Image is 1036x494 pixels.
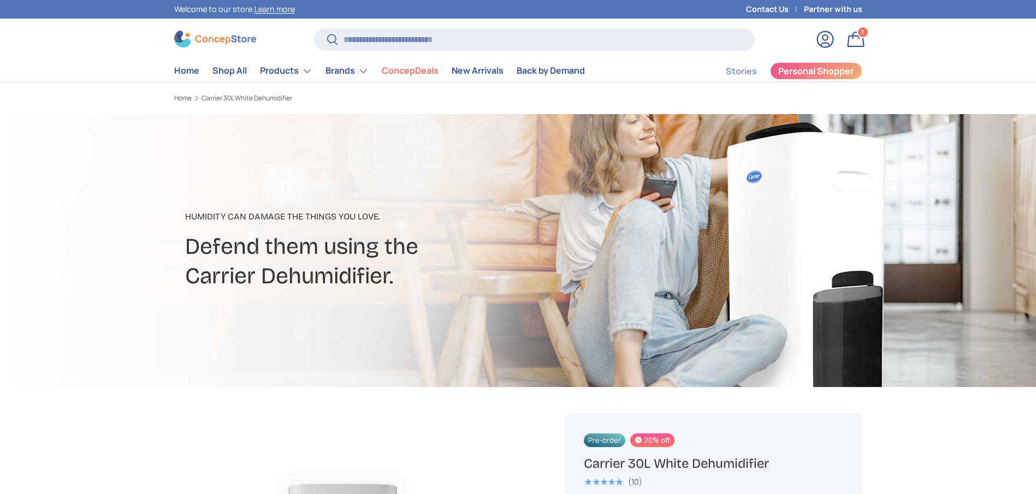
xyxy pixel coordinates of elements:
[726,61,757,82] a: Stories
[382,60,439,81] a: ConcepDeals
[584,433,625,447] span: Pre-order
[253,60,319,82] summary: Products
[185,232,605,291] h2: Defend them using the Carrier Dehumidifier.
[770,62,862,80] a: Personal Shopper
[861,28,864,36] span: 1
[260,60,312,82] a: Products
[630,433,674,447] span: 20% off
[174,3,295,15] p: Welcome to our store.
[174,31,256,47] img: ConcepStore
[517,60,585,81] a: Back by Demand
[584,475,642,487] a: 5.0 out of 5.0 stars (10)
[185,210,605,223] p: Humidity can damage the things you love.
[746,3,804,15] a: Contact Us
[584,477,623,487] span: ★★★★★
[584,477,623,487] div: 5.0 out of 5.0 stars
[452,60,504,81] a: New Arrivals
[212,60,247,81] a: Shop All
[325,60,369,82] a: Brands
[202,95,292,102] a: Carrier 30L White Dehumidifier
[254,4,295,14] a: Learn more
[174,95,192,102] a: Home
[584,455,843,472] h1: Carrier 30L White Dehumidifier
[174,60,585,82] nav: Primary
[174,60,199,81] a: Home
[804,3,862,15] a: Partner with us
[700,60,862,82] nav: Secondary
[319,60,375,82] summary: Brands
[628,478,642,486] div: (10)
[174,93,539,103] nav: Breadcrumbs
[778,67,854,75] span: Personal Shopper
